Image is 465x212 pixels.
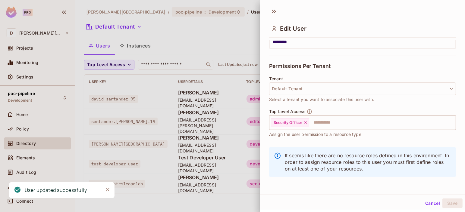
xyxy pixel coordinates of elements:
span: Assign the user permission to a resource type [269,131,361,138]
button: Cancel [423,198,442,208]
button: Close [103,185,112,194]
div: Security Officer [271,118,309,127]
span: Top Level Access [269,109,306,114]
span: Select a tenant you want to associate this user with. [269,96,374,103]
span: Tenant [269,76,283,81]
button: Open [453,122,454,123]
button: Save [442,198,463,208]
span: Permissions Per Tenant [269,63,331,69]
p: It seems like there are no resource roles defined in this environment. In order to assign resourc... [285,152,451,172]
div: User updated successfully [25,186,87,194]
button: Default Tenant [269,82,456,95]
span: Security Officer [274,120,302,125]
span: Edit User [280,25,306,32]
